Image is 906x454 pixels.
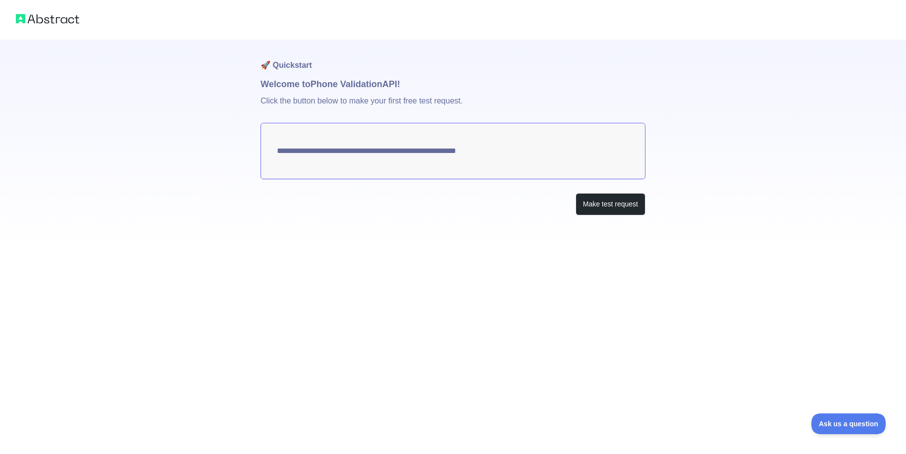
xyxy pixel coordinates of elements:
p: Click the button below to make your first free test request. [261,91,645,123]
h1: Welcome to Phone Validation API! [261,77,645,91]
iframe: Toggle Customer Support [811,413,886,434]
button: Make test request [576,193,645,215]
h1: 🚀 Quickstart [261,40,645,77]
img: Abstract logo [16,12,79,26]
